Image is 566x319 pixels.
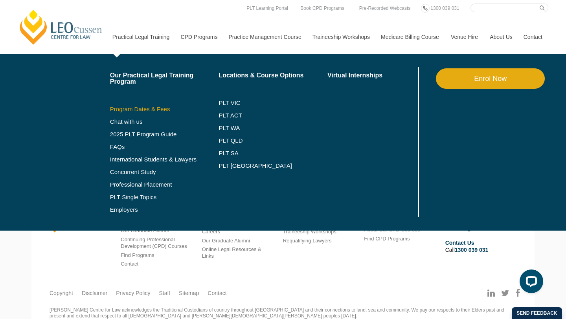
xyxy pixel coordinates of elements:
a: Contact [208,290,226,297]
a: Our Practical Legal Training Program [110,72,219,85]
a: Virtual Internships [327,72,417,79]
a: 1300 039 031 [455,247,489,253]
a: Copyright [50,290,73,297]
a: Contact [518,20,548,54]
a: Venue Hire [445,20,484,54]
a: PLT SA [219,150,327,156]
a: Staff [159,290,170,297]
a: Program Dates & Fees [110,106,219,112]
a: [PERSON_NAME] Centre for Law [18,9,105,46]
a: 1300 039 031 [428,4,461,13]
a: Find Programs [445,225,484,231]
a: PLT VIC [219,100,327,106]
a: About Our CPD Courses [364,227,420,233]
a: PLT ACT [219,112,327,119]
a: Requalifying Lawyers [283,238,332,244]
a: Practical Legal Training [107,20,175,54]
a: Find Programs [121,252,154,258]
a: Chat with us [110,119,219,125]
a: International Students & Lawyers [110,156,219,163]
a: CPD Programs [175,20,222,54]
a: Practice Management Course [223,20,307,54]
a: PLT [GEOGRAPHIC_DATA] [219,163,327,169]
a: Enrol Now [436,68,545,89]
a: PLT Single Topics [110,194,219,200]
span: 1300 039 031 [430,5,459,11]
a: Sitemap [179,290,199,297]
a: 2025 PLT Program Guide [110,131,199,137]
a: Professional Placement [110,181,219,188]
li: Call [445,238,520,255]
a: Pre-Recorded Webcasts [357,4,413,13]
a: Locations & Course Options [219,72,327,79]
a: Contact [121,261,138,267]
a: Continuing Professional Development (CPD) Courses [121,236,187,249]
a: Medicare Billing Course [375,20,445,54]
a: FAQs [110,144,219,150]
a: PLT Learning Portal [244,4,290,13]
a: Contact Us [445,240,474,246]
a: Employers [110,207,219,213]
a: Careers [202,229,220,235]
a: PLT QLD [219,137,327,144]
a: Book CPD Programs [298,4,346,13]
a: PLT WA [219,125,308,131]
a: Online Legal Resources & Links [202,246,261,259]
a: Concurrent Study [110,169,219,175]
a: Traineeship Workshops [283,229,336,235]
a: Privacy Policy [116,290,150,297]
a: Disclaimer [82,290,107,297]
a: Our Graduate Alumni [202,238,250,244]
a: Our Graduate Alumni [121,227,169,233]
a: About Us [484,20,518,54]
a: Find CPD Programs [364,236,410,242]
iframe: LiveChat chat widget [513,266,546,299]
a: Traineeship Workshops [307,20,375,54]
